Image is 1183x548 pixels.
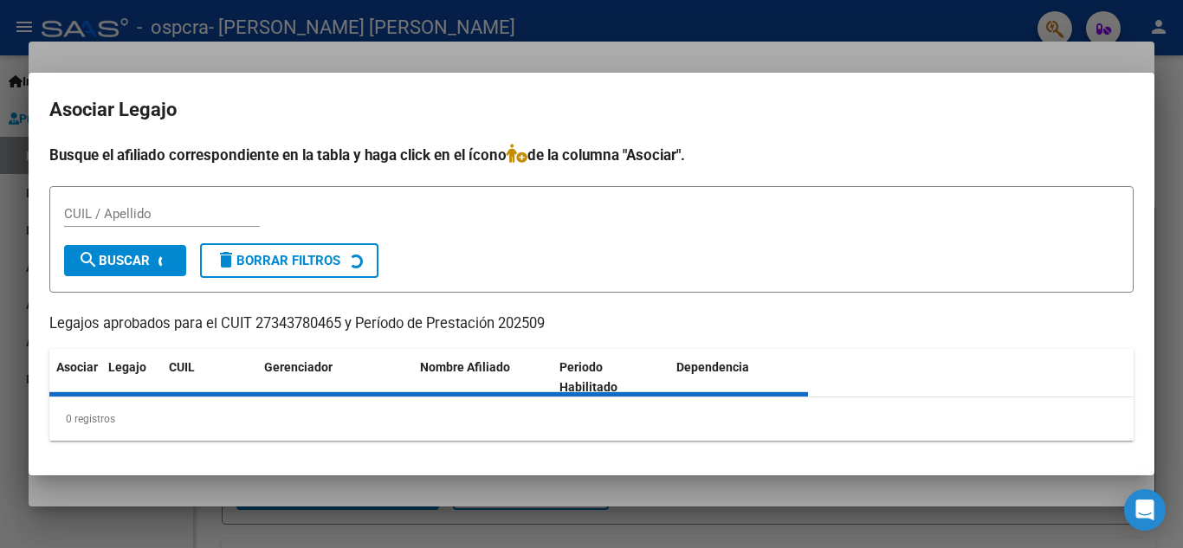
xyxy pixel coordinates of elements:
div: 0 registros [49,397,1134,441]
span: Borrar Filtros [216,253,340,268]
span: Gerenciador [264,360,333,374]
h2: Asociar Legajo [49,93,1134,126]
h4: Busque el afiliado correspondiente en la tabla y haga click en el ícono de la columna "Asociar". [49,144,1134,166]
span: Legajo [108,360,146,374]
span: Nombre Afiliado [420,360,510,374]
datatable-header-cell: Dependencia [669,349,809,406]
div: Open Intercom Messenger [1124,489,1166,531]
datatable-header-cell: Legajo [101,349,162,406]
span: CUIL [169,360,195,374]
mat-icon: delete [216,249,236,270]
span: Asociar [56,360,98,374]
span: Buscar [78,253,150,268]
button: Borrar Filtros [200,243,378,278]
datatable-header-cell: Asociar [49,349,101,406]
p: Legajos aprobados para el CUIT 27343780465 y Período de Prestación 202509 [49,313,1134,335]
button: Buscar [64,245,186,276]
mat-icon: search [78,249,99,270]
span: Periodo Habilitado [559,360,617,394]
datatable-header-cell: CUIL [162,349,257,406]
span: Dependencia [676,360,749,374]
datatable-header-cell: Periodo Habilitado [553,349,669,406]
datatable-header-cell: Gerenciador [257,349,413,406]
datatable-header-cell: Nombre Afiliado [413,349,553,406]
